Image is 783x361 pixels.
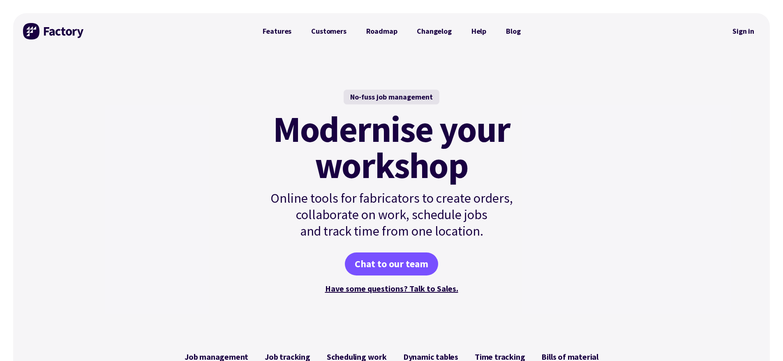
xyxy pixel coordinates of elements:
a: Chat to our team [345,252,438,275]
a: Help [462,23,496,39]
a: Have some questions? Talk to Sales. [325,283,458,294]
a: Features [253,23,302,39]
a: Blog [496,23,530,39]
a: Sign in [727,22,760,41]
img: Factory [23,23,85,39]
nav: Primary Navigation [253,23,531,39]
a: Roadmap [356,23,407,39]
nav: Secondary Navigation [727,22,760,41]
a: Customers [301,23,356,39]
div: No-fuss job management [344,90,439,104]
a: Changelog [407,23,461,39]
mark: Modernise your workshop [273,111,510,183]
p: Online tools for fabricators to create orders, collaborate on work, schedule jobs and track time ... [253,190,531,239]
